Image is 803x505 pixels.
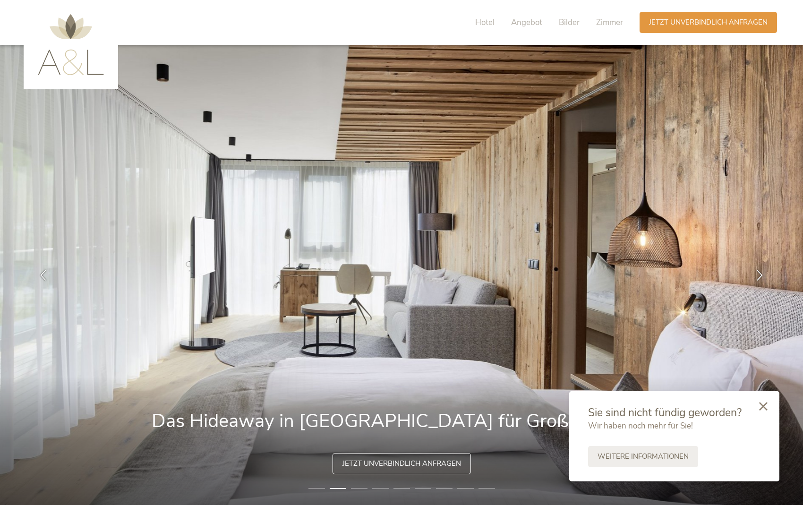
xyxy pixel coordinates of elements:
span: Hotel [475,17,495,28]
span: Zimmer [596,17,623,28]
img: AMONTI & LUNARIS Wellnessresort [38,14,104,75]
span: Angebot [511,17,542,28]
span: Jetzt unverbindlich anfragen [342,459,461,469]
span: Weitere Informationen [598,452,689,462]
span: Sie sind nicht fündig geworden? [588,405,742,420]
span: Wir haben noch mehr für Sie! [588,420,693,431]
span: Bilder [559,17,580,28]
a: Weitere Informationen [588,446,698,467]
span: Jetzt unverbindlich anfragen [649,17,768,27]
